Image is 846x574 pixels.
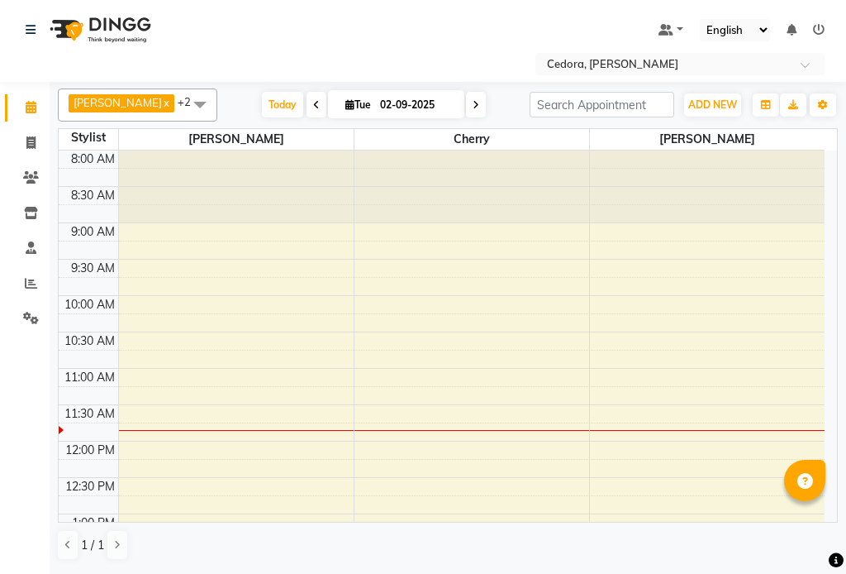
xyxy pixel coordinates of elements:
[68,151,118,168] div: 8:00 AM
[262,92,303,117] span: Today
[777,508,829,557] iframe: chat widget
[68,187,118,204] div: 8:30 AM
[62,478,118,495] div: 12:30 PM
[62,442,118,459] div: 12:00 PM
[530,92,674,117] input: Search Appointment
[354,129,589,150] span: Cherry
[59,129,118,146] div: Stylist
[68,223,118,241] div: 9:00 AM
[178,95,203,108] span: +2
[61,332,118,350] div: 10:30 AM
[684,93,741,117] button: ADD NEW
[162,96,169,109] a: x
[119,129,354,150] span: [PERSON_NAME]
[590,129,825,150] span: [PERSON_NAME]
[42,7,155,53] img: logo
[61,405,118,423] div: 11:30 AM
[69,514,118,532] div: 1:00 PM
[61,369,118,386] div: 11:00 AM
[61,296,118,313] div: 10:00 AM
[68,260,118,277] div: 9:30 AM
[688,98,737,111] span: ADD NEW
[81,537,104,554] span: 1 / 1
[375,93,458,117] input: 2025-09-02
[74,96,162,109] span: [PERSON_NAME]
[341,98,375,111] span: Tue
